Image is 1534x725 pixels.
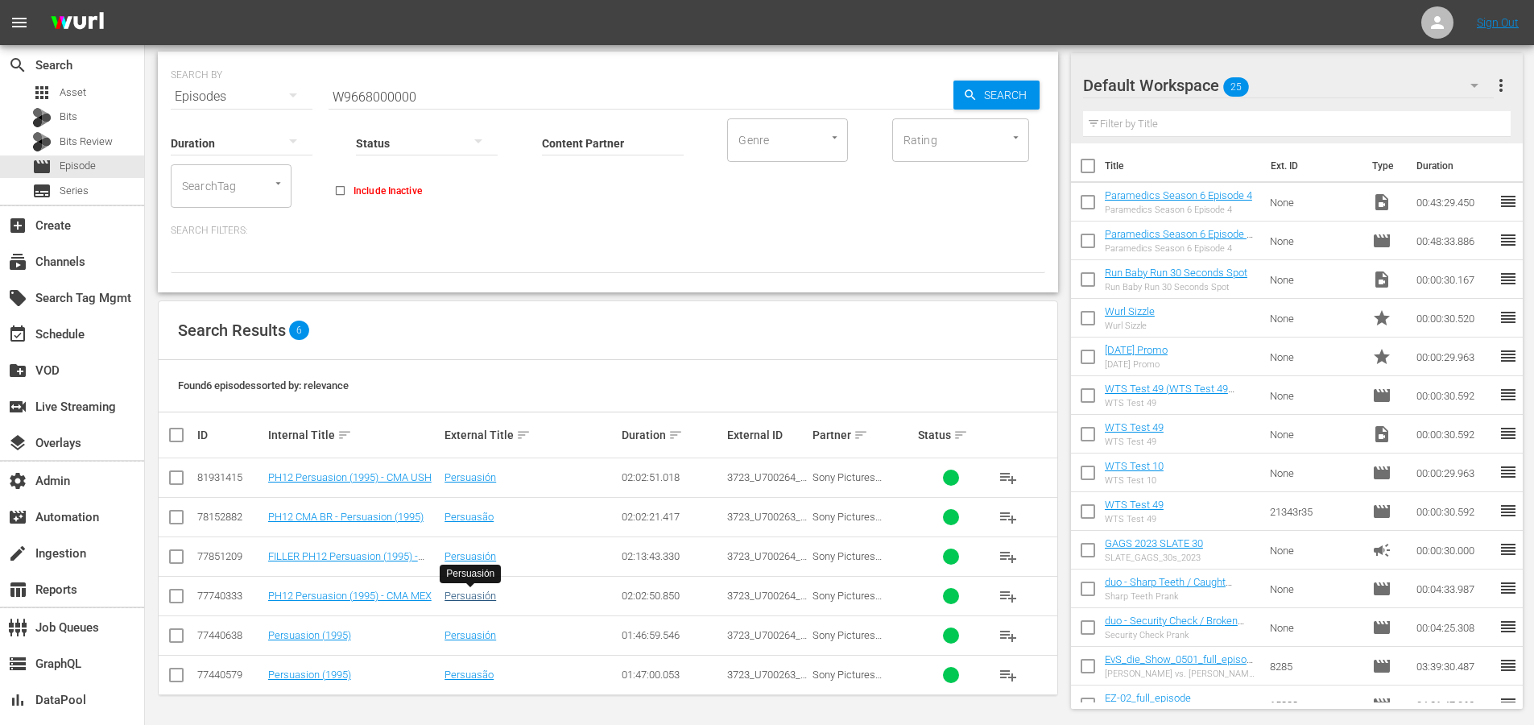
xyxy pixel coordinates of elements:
[978,81,1040,110] span: Search
[197,590,263,602] div: 77740333
[60,109,77,125] span: Bits
[1410,570,1499,608] td: 00:04:33.987
[1372,463,1391,483] span: Episode
[8,288,27,308] span: Search Tag Mgmt
[1261,143,1363,188] th: Ext. ID
[1105,591,1257,602] div: Sharp Teeth Prank
[727,471,807,495] span: 3723_U700264_LAT
[289,321,309,340] span: 6
[444,629,496,641] a: Persuasión
[1105,692,1191,704] a: EZ-02_full_episode
[8,618,27,637] span: Job Queues
[8,325,27,344] span: Schedule
[999,507,1018,527] span: playlist_add
[953,428,968,442] span: sort
[1105,421,1164,433] a: WTS Test 49
[1105,653,1253,677] a: EvS_die_Show_0501_full_episode
[1105,499,1164,511] a: WTS Test 49
[1105,359,1168,370] div: [DATE] Promo
[1372,231,1391,251] span: Episode
[1372,657,1391,676] span: Episode
[668,428,683,442] span: sort
[1410,608,1499,647] td: 00:04:25.308
[516,428,531,442] span: sort
[1105,630,1257,640] div: Security Check Prank
[1410,299,1499,338] td: 00:00:30.520
[1499,192,1518,211] span: reorder
[8,471,27,491] span: Admin
[1105,228,1253,252] a: Paramedics Season 6 Episode 4 - Nine Now
[999,468,1018,487] span: playlist_add
[1263,299,1367,338] td: None
[1263,608,1367,647] td: None
[1263,183,1367,222] td: None
[1499,346,1518,366] span: reorder
[1105,143,1261,188] th: Title
[1105,344,1168,356] a: [DATE] Promo
[8,433,27,453] span: Overlays
[1263,570,1367,608] td: None
[197,471,263,483] div: 81931415
[1263,492,1367,531] td: 21343r35
[60,183,89,199] span: Series
[1372,193,1391,212] span: Video
[989,498,1027,536] button: playlist_add
[39,4,116,42] img: ans4CAIJ8jUAAAAAAAAAAAAAAAAAAAAAAAAgQb4GAAAAAAAAAAAAAAAAAAAAAAAAJMjXAAAAAAAAAAAAAAAAAAAAAAAAgAT5G...
[1410,260,1499,299] td: 00:00:30.167
[8,252,27,271] span: Channels
[1105,460,1164,472] a: WTS Test 10
[337,428,352,442] span: sort
[1008,130,1023,145] button: Open
[918,425,984,445] div: Status
[178,321,286,340] span: Search Results
[444,471,496,483] a: Persuasión
[8,507,27,527] span: Automation
[727,669,807,693] span: 3723_U700263_BRA_12
[1499,501,1518,520] span: reorder
[60,134,113,150] span: Bits Review
[8,56,27,75] span: Search
[1499,424,1518,443] span: reorder
[1499,230,1518,250] span: reorder
[1499,694,1518,714] span: reorder
[1105,669,1257,679] div: [PERSON_NAME] vs. [PERSON_NAME] - Die Liveshow
[812,590,882,614] span: Sony Pictures Television
[1410,222,1499,260] td: 00:48:33.886
[1105,437,1164,447] div: WTS Test 49
[268,425,440,445] div: Internal Title
[268,669,351,681] a: Persuasion (1995)
[1263,260,1367,299] td: None
[1499,462,1518,482] span: reorder
[1499,385,1518,404] span: reorder
[8,397,27,416] span: Live Streaming
[1477,16,1519,29] a: Sign Out
[1410,338,1499,376] td: 00:00:29.963
[727,429,807,441] div: External ID
[8,544,27,563] span: Ingestion
[812,629,882,653] span: Sony Pictures Television
[989,458,1027,497] button: playlist_add
[444,511,494,523] a: Persuasão
[1105,205,1252,215] div: Paramedics Season 6 Episode 4
[1105,615,1244,639] a: duo - Security Check / Broken Statue
[197,511,263,523] div: 78152882
[268,550,424,574] a: FILLER PH12 Persuasion (1995) - CMA MEX
[1263,338,1367,376] td: None
[1372,386,1391,405] span: Episode
[8,216,27,235] span: Create
[1410,376,1499,415] td: 00:00:30.592
[1105,305,1155,317] a: Wurl Sizzle
[1105,576,1232,600] a: duo - Sharp Teeth / Caught Cheating
[8,654,27,673] span: GraphQL
[989,616,1027,655] button: playlist_add
[1410,454,1499,492] td: 00:00:29.963
[999,547,1018,566] span: playlist_add
[178,379,349,391] span: Found 6 episodes sorted by: relevance
[268,590,432,602] a: PH12 Persuasion (1995) - CMA MEX
[32,108,52,127] div: Bits
[8,580,27,599] span: Reports
[1372,618,1391,637] span: Episode
[622,550,723,562] div: 02:13:43.330
[60,158,96,174] span: Episode
[1105,321,1155,331] div: Wurl Sizzle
